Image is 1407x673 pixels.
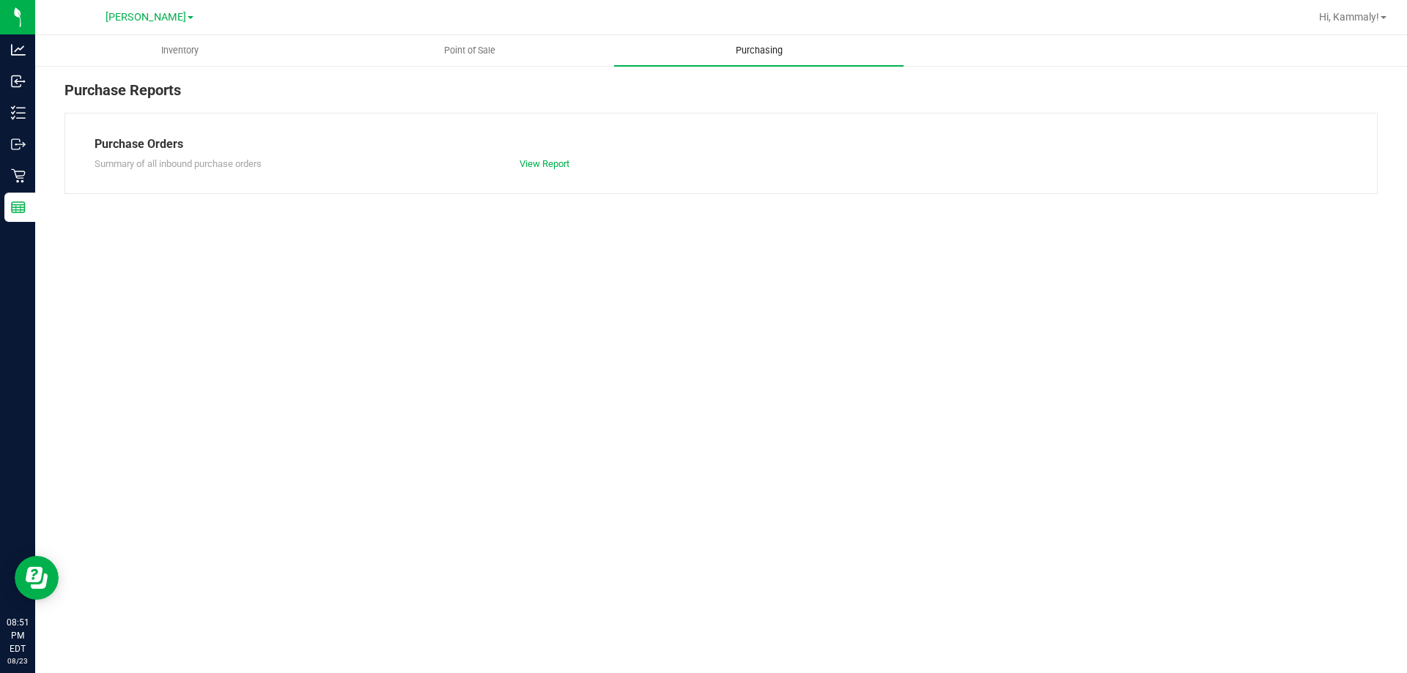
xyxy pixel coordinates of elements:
iframe: Resource center [15,556,59,600]
inline-svg: Analytics [11,42,26,57]
span: Purchasing [716,44,802,57]
inline-svg: Retail [11,168,26,183]
span: [PERSON_NAME] [106,11,186,23]
div: Purchase Reports [64,79,1378,113]
inline-svg: Inbound [11,74,26,89]
inline-svg: Inventory [11,105,26,120]
inline-svg: Outbound [11,137,26,152]
p: 08/23 [7,655,29,666]
a: View Report [520,158,569,169]
inline-svg: Reports [11,200,26,215]
a: Purchasing [614,35,904,66]
span: Point of Sale [424,44,515,57]
span: Summary of all inbound purchase orders [95,158,262,169]
a: Point of Sale [325,35,614,66]
span: Inventory [141,44,218,57]
p: 08:51 PM EDT [7,616,29,655]
span: Hi, Kammaly! [1319,11,1379,23]
a: Inventory [35,35,325,66]
div: Purchase Orders [95,135,1348,153]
